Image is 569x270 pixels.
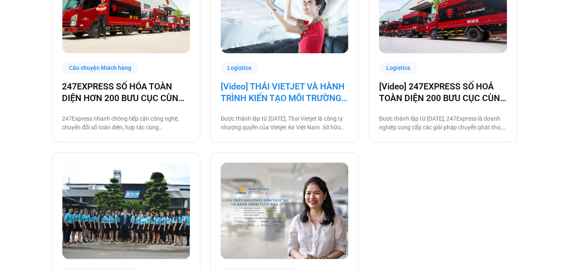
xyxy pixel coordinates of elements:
a: [Video] 247EXPRESS SỐ HOÁ TOÀN DIỆN 200 BƯU CỤC CÙNG [DOMAIN_NAME] [379,81,507,104]
div: Logistics [379,62,417,74]
a: 247EXPRESS SỐ HÓA TOÀN DIỆN HƠN 200 BƯU CỤC CÙNG [DOMAIN_NAME] [62,81,190,104]
p: Được thành lập từ [DATE], Thai Vietjet là công ty nhượng quyền của Vietjet Air Việt Nam. Sở hữu 1... [221,114,348,132]
a: [Video] THÁI VIETJET VÀ HÀNH TRÌNH KIẾN TẠO MÔI TRƯỜNG LÀM VIỆC SỐ CÙNG [DOMAIN_NAME] [221,81,348,104]
p: Được thành lập từ [DATE], 247Express là doanh nghiệp cung cấp các giải pháp chuyển phát thư, hàng... [379,114,507,132]
div: Logistics [221,62,259,74]
div: Câu chuyện khách hàng [62,62,139,74]
p: 247Express nhanh chóng tiếp cận công nghệ, chuyển đổi số toàn diện, hợp tác cùng [DOMAIN_NAME] để... [62,114,190,132]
